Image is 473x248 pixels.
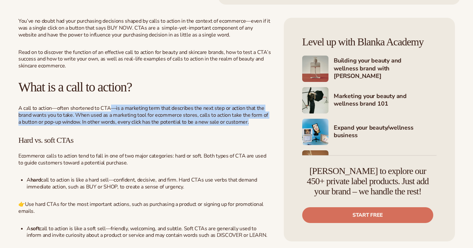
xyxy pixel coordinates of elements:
[18,152,266,166] span: Ecommerce calls to action tend to fall in one of two major categories: hard or soft. Both types o...
[334,92,437,109] h4: Marketing your beauty and wellness brand 101
[302,119,328,145] img: Shopify Image 4
[302,150,437,177] a: Shopify Image 5 Mastering ecommerce: Boost your beauty and wellness sales
[302,207,433,223] a: Start free
[302,56,328,82] img: Shopify Image 2
[27,176,31,184] span: A
[302,36,437,48] h4: Level up with Blanka Academy
[18,136,73,144] span: Hard vs. soft CTAs
[18,105,268,126] span: A call to action—often shortened to CTA—is a marketing term that describes the next step or actio...
[18,17,270,38] span: You’ve no doubt had your purchasing decisions shaped by calls to action in the context of ecommer...
[18,80,132,94] span: What is a call to action?
[334,124,437,140] h4: Expand your beauty/wellness business
[302,166,433,196] h4: [PERSON_NAME] to explore our 450+ private label products. Just add your brand – we handle the rest!
[302,150,328,177] img: Shopify Image 5
[302,119,437,145] a: Shopify Image 4 Expand your beauty/wellness business
[334,57,437,81] h4: Building your beauty and wellness brand with [PERSON_NAME]
[302,56,437,82] a: Shopify Image 2 Building your beauty and wellness brand with [PERSON_NAME]
[18,201,263,215] span: 👉Use hard CTAs for the most important actions, such as purchasing a product or signing up for pro...
[31,225,40,232] b: soft
[27,225,267,239] span: call to action is like a soft sell—friendly, welcoming, and subtle. Soft CTAs are generally used ...
[302,87,328,113] img: Shopify Image 3
[27,176,257,190] span: call to action is like a hard sell—confident, decisive, and firm. Hard CTAs use verbs that demand...
[18,49,271,70] span: Read on to discover the function of an effective call to action for beauty and skincare brands, h...
[31,176,41,184] b: hard
[27,225,31,232] span: A
[302,87,437,113] a: Shopify Image 3 Marketing your beauty and wellness brand 101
